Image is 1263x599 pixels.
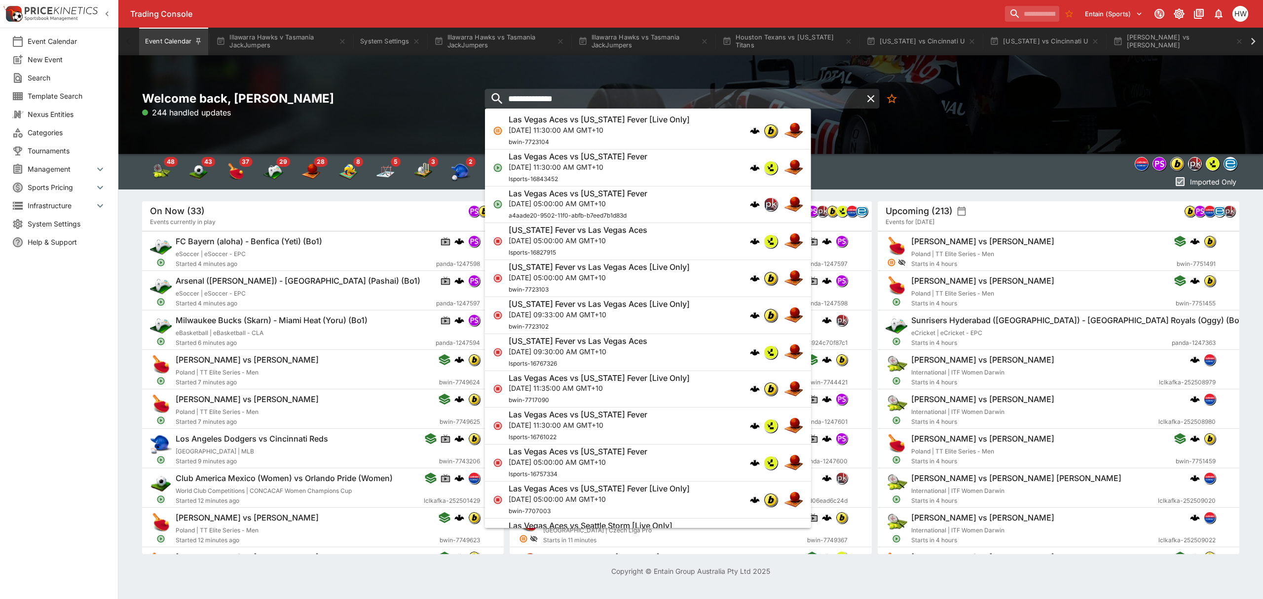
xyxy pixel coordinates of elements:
[151,162,171,182] div: Tennis
[1190,236,1200,246] div: cerberus
[1224,157,1237,170] img: betradar.png
[1170,157,1184,171] div: bwin
[469,275,480,286] img: pandascore.png
[509,175,558,183] span: lsports-16843452
[1204,236,1215,247] img: bwin.png
[142,91,504,106] h2: Welcome back, [PERSON_NAME]
[493,163,503,173] svg: Open
[1159,377,1216,387] span: lclkafka-252508979
[176,276,420,286] h6: Arsenal ([PERSON_NAME]) - [GEOGRAPHIC_DATA] (Pashai) (Bo1)
[1229,3,1251,25] button: Harrison Walker
[454,276,464,286] img: logo-cerberus.svg
[130,9,1001,19] div: Trading Console
[764,493,777,506] img: bwin.png
[783,194,803,214] img: basketball.png
[493,126,503,136] svg: Suspended
[1206,157,1220,171] div: lsports
[764,124,778,138] div: bwin
[1177,259,1216,269] span: bwin-7751491
[226,162,246,182] div: Table Tennis
[428,28,570,55] button: Illawarra Hawks vs Tasmania JackJumpers
[1214,206,1225,217] img: betradar.png
[150,551,172,573] img: table_tennis.png
[263,162,283,182] div: Esports
[1190,394,1200,404] img: logo-cerberus.svg
[837,206,848,217] img: lsports.jpeg
[783,231,803,251] img: basketball.png
[1151,5,1168,23] button: Connected to PK
[836,473,847,484] img: pricekinetics.png
[886,512,907,533] img: tennis.png
[1188,157,1202,171] div: pricekinetics
[783,527,803,547] img: basketball.png
[469,433,480,444] img: bwin.png
[28,164,94,174] span: Management
[1204,512,1215,523] img: lclkafka.png
[836,354,847,365] img: bwin.png
[466,157,476,167] span: 2
[750,273,760,283] img: logo-cerberus.svg
[783,121,803,141] img: basketball.png
[484,89,862,109] input: search
[1190,473,1200,483] img: logo-cerberus.svg
[750,384,760,394] img: logo-cerberus.svg
[201,157,215,167] span: 43
[479,206,489,217] img: bwin.png
[1214,205,1226,217] div: betradar
[886,472,907,494] img: tennis.png
[750,126,760,136] div: cerberus
[25,7,98,14] img: PriceKinetics
[882,89,901,109] button: No Bookmarks
[822,552,832,562] img: logo-cerberus.svg
[1190,276,1200,286] img: logo-cerberus.svg
[1204,206,1215,217] img: lclkafka.png
[856,206,867,217] img: betradar.png
[836,235,848,247] div: pandascore
[436,338,480,348] span: panda-1247594
[469,512,480,523] img: bwin.png
[783,158,803,178] img: basketball.png
[1153,157,1166,170] img: pandascore.png
[150,512,172,533] img: table_tennis.png
[164,157,178,167] span: 48
[376,162,396,182] img: ice_hockey
[176,250,246,258] span: eSoccer | eSoccer - EPC
[493,199,503,209] svg: Open
[1171,157,1184,170] img: bwin.png
[1061,6,1077,22] button: No Bookmarks
[454,473,464,483] img: logo-cerberus.svg
[454,355,464,365] img: logo-cerberus.svg
[509,225,647,235] h6: [US_STATE] Fever vs Las Vegas Aces
[428,157,438,167] span: 3
[804,417,848,427] span: panda-1247601
[469,552,480,562] img: bwin.png
[301,162,321,182] img: basketball
[451,162,471,182] div: Baseball
[1190,236,1200,246] img: logo-cerberus.svg
[764,161,778,175] div: lsports
[826,205,838,217] div: bwin
[239,157,252,167] span: 37
[886,275,907,297] img: table_tennis.png
[911,473,1121,484] h6: [PERSON_NAME] vs [PERSON_NAME] [PERSON_NAME]
[750,126,760,136] img: logo-cerberus.svg
[1158,535,1216,545] span: lclkafka-252509022
[1176,456,1216,466] span: bwin-7751459
[28,109,106,119] span: Nexus Entities
[454,315,464,325] img: logo-cerberus.svg
[509,162,647,172] p: [DATE] 11:30:00 AM GMT+10
[764,197,778,211] div: pricekinetics
[817,206,828,217] img: pricekinetics.png
[150,275,172,297] img: esports.png
[142,107,231,118] p: 244 handled updates
[150,217,216,227] span: Events currently in play
[856,205,868,217] div: betradar
[1152,157,1166,171] div: pandascore
[750,458,760,468] img: logo-cerberus.svg
[764,346,777,359] img: lsports.jpeg
[1171,174,1239,189] button: Imported Only
[1107,28,1249,55] button: [PERSON_NAME] vs [PERSON_NAME]
[353,157,363,167] span: 8
[750,495,760,505] img: logo-cerberus.svg
[1194,206,1205,217] img: pandascore.png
